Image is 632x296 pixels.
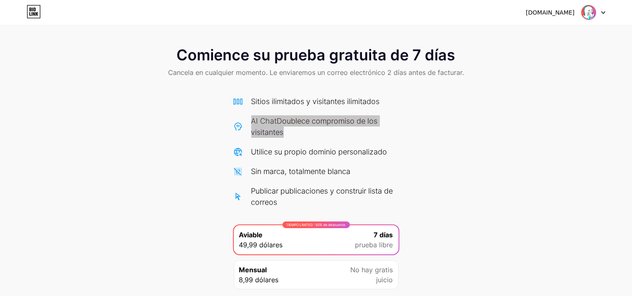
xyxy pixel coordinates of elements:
[581,5,597,20] img: into grano
[377,275,393,285] span: juicio
[239,265,267,275] span: Mensual
[351,265,393,275] span: No hay gratis
[251,185,399,208] div: Publicar publicaciones y construir lista de correos
[177,47,456,63] span: Comience su prueba gratuita de 7 días
[168,67,464,77] span: Cancela en cualquier momento. Le enviaremos un correo electrónico 2 días antes de facturar.
[526,8,575,17] div: [DOMAIN_NAME]
[355,240,393,250] span: prueba libre
[239,230,263,240] span: Aviable
[239,275,279,285] span: 8,99 dólares
[239,240,283,250] span: 49,99 dólares
[374,230,393,240] span: 7 días
[251,117,378,137] span: Doublece compromiso de los visitantes
[251,146,387,157] div: Utilice su propio dominio personalizado
[251,96,380,107] div: Sitios ilimitados y visitantes ilimitados
[251,115,399,138] div: AI Chat
[283,221,350,228] div: TIEMPO LIMITED : 50% de descuento
[251,166,351,177] div: Sin marca, totalmente blanca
